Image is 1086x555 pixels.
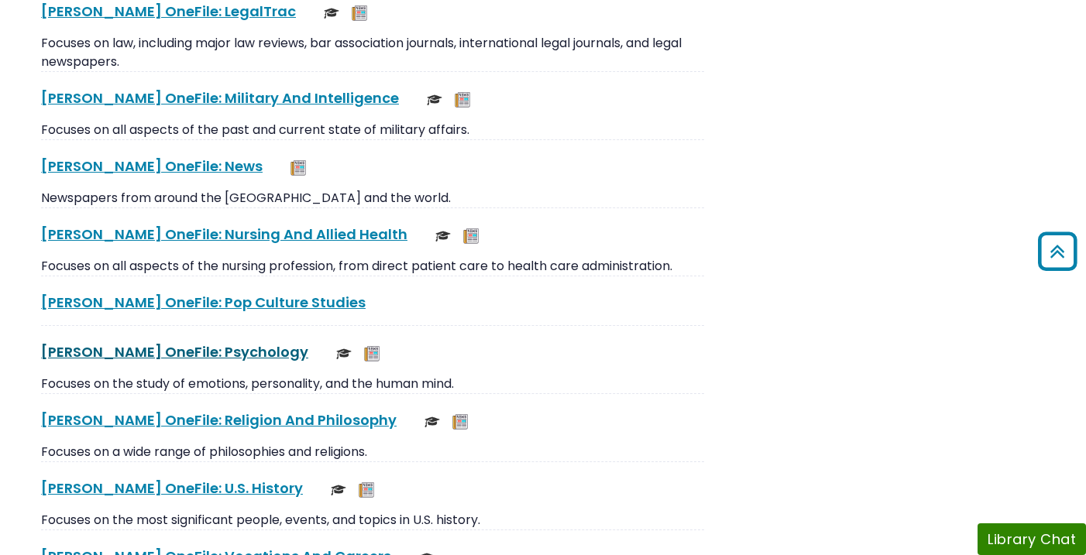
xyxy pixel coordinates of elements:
img: Newspapers [290,160,306,176]
a: [PERSON_NAME] OneFile: Military And Intelligence [41,88,399,108]
p: Focuses on all aspects of the past and current state of military affairs. [41,121,704,139]
img: Scholarly or Peer Reviewed [435,228,451,244]
img: Newspapers [452,414,468,430]
img: Newspapers [364,346,380,361]
a: Back to Top [1033,238,1082,264]
img: Scholarly or Peer Reviewed [424,414,440,430]
img: Scholarly or Peer Reviewed [331,482,346,498]
p: Focuses on law, including major law reviews, bar association journals, international legal journa... [41,34,704,71]
a: [PERSON_NAME] OneFile: Psychology [41,342,308,361]
button: Library Chat [978,523,1086,555]
a: [PERSON_NAME] OneFile: Nursing And Allied Health [41,224,407,244]
a: [PERSON_NAME] OneFile: Religion And Philosophy [41,410,397,430]
img: Newspapers [455,92,470,108]
p: Focuses on the most significant people, events, and topics in U.S. history. [41,511,704,529]
img: Scholarly or Peer Reviewed [427,92,442,108]
p: Focuses on the study of emotions, personality, and the human mind. [41,375,704,393]
img: Newspapers [463,228,479,244]
img: Scholarly or Peer Reviewed [336,346,352,361]
img: Scholarly or Peer Reviewed [324,5,339,21]
img: Newspapers [352,5,367,21]
a: [PERSON_NAME] OneFile: U.S. History [41,478,303,498]
a: [PERSON_NAME] OneFile: News [41,156,263,176]
p: Newspapers from around the [GEOGRAPHIC_DATA] and the world. [41,189,704,207]
a: [PERSON_NAME] OneFile: LegalTrac [41,2,296,21]
a: [PERSON_NAME] OneFile: Pop Culture Studies [41,293,366,312]
p: Focuses on a wide range of philosophies and religions. [41,443,704,461]
p: Focuses on all aspects of the nursing profession, from direct patient care to health care adminis... [41,257,704,276]
img: Newspapers [359,482,374,498]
